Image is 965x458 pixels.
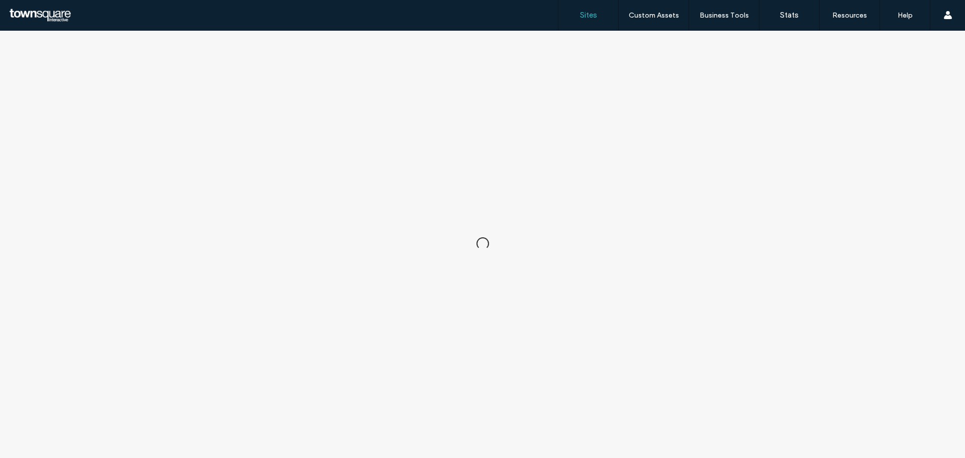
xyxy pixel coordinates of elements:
[832,11,867,20] label: Resources
[629,11,679,20] label: Custom Assets
[700,11,749,20] label: Business Tools
[580,11,597,20] label: Sites
[780,11,799,20] label: Stats
[898,11,913,20] label: Help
